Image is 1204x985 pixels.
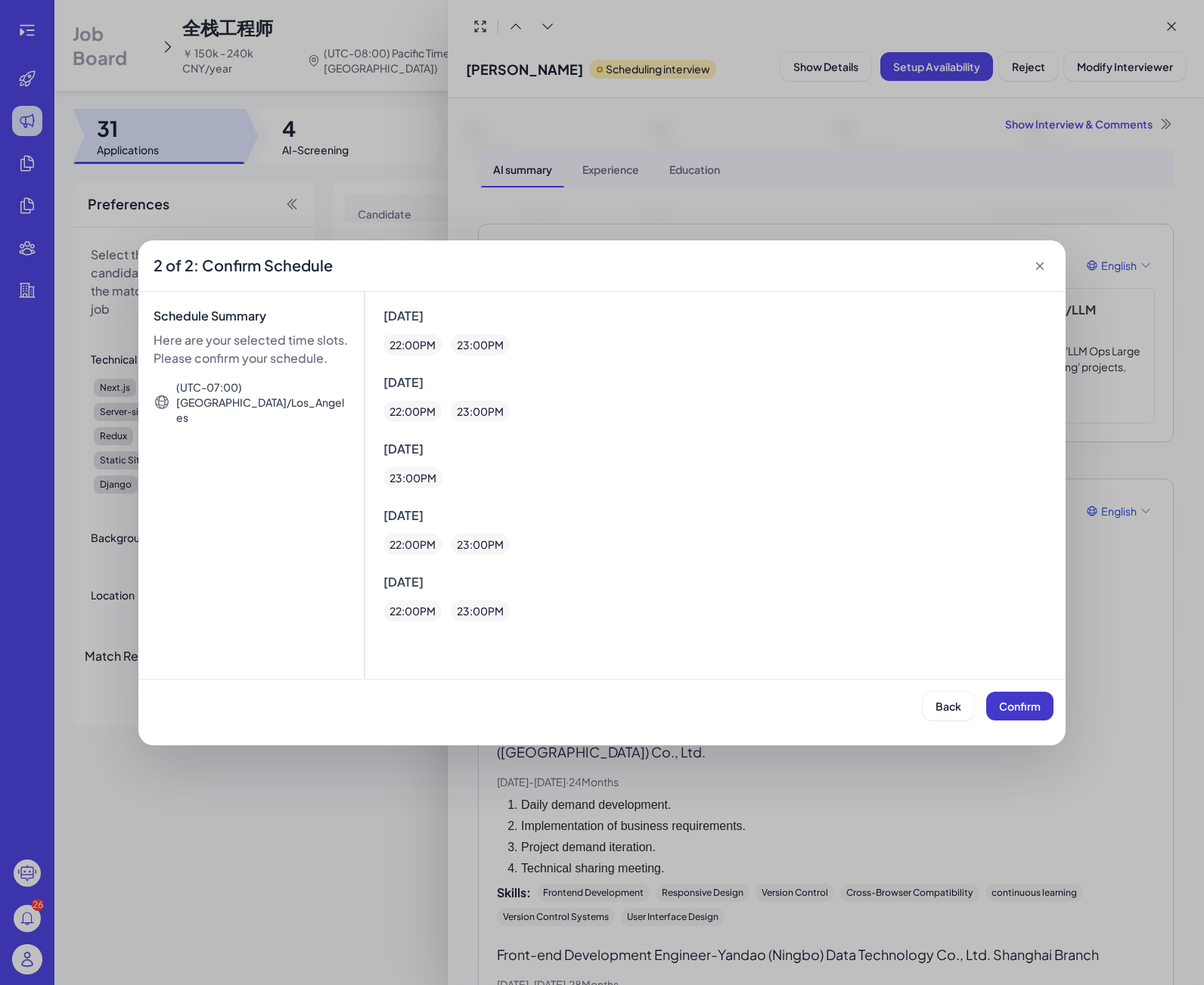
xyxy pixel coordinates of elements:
div: (UTC-07:00) [GEOGRAPHIC_DATA]/Los_Angeles [176,379,349,425]
div: [DATE] [383,573,1053,591]
div: 23 :00 PM [389,470,436,485]
div: 22 :00 PM [389,603,436,618]
span: Confirm [999,699,1041,713]
p: Schedule Summary [154,307,349,325]
div: 23 :00 PM [457,337,504,352]
div: [DATE] [383,373,1053,392]
div: [DATE] [383,307,1053,325]
button: Confirm [986,692,1053,720]
div: 23 :00 PM [457,404,504,419]
div: 22 :00 PM [389,337,436,352]
div: [DATE] [383,506,1053,525]
div: 23 :00 PM [457,603,504,618]
div: 23 :00 PM [457,537,504,552]
div: 22 :00 PM [389,404,436,419]
span: 2 of 2: Confirm Schedule [154,255,333,276]
p: Here are your selected time slots. Please confirm your schedule. [154,331,349,367]
div: 22 :00 PM [389,537,436,552]
button: Back [923,692,974,720]
span: Back [936,699,961,713]
div: [DATE] [383,440,1053,458]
